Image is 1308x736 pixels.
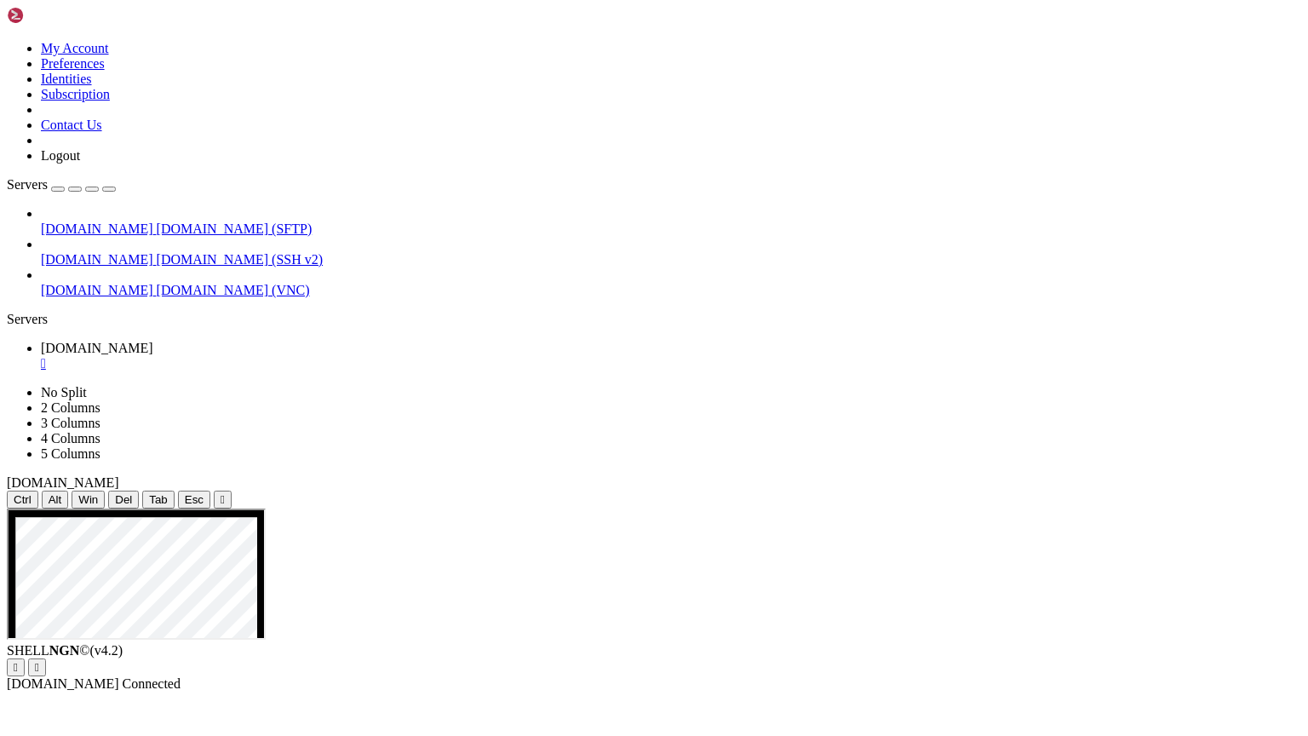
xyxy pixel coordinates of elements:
a: [DOMAIN_NAME] [DOMAIN_NAME] (SFTP) [41,221,1301,237]
span: SHELL © [7,643,123,658]
span: [DOMAIN_NAME] (SSH v2) [157,252,324,267]
span: [DOMAIN_NAME] [7,676,119,691]
button: Del [108,491,139,509]
span: [DOMAIN_NAME] [41,341,153,355]
button:  [214,491,232,509]
span: Esc [185,493,204,506]
a: Contact Us [41,118,102,132]
a: [DOMAIN_NAME] [DOMAIN_NAME] (SSH v2) [41,252,1301,267]
button: Esc [178,491,210,509]
a: h.ycloud.info [41,341,1301,371]
li: [DOMAIN_NAME] [DOMAIN_NAME] (SFTP) [41,206,1301,237]
span: Connected [123,676,181,691]
span: Del [115,493,132,506]
div:  [14,661,18,674]
a: [DOMAIN_NAME] [DOMAIN_NAME] (VNC) [41,283,1301,298]
a:  [41,356,1301,371]
img: Shellngn [7,7,105,24]
a: Identities [41,72,92,86]
button:  [28,658,46,676]
span: [DOMAIN_NAME] (VNC) [157,283,310,297]
button: Tab [142,491,175,509]
span: [DOMAIN_NAME] [41,252,153,267]
span: [DOMAIN_NAME] [7,475,119,490]
span: [DOMAIN_NAME] [41,283,153,297]
button:  [7,658,25,676]
div: Servers [7,312,1301,327]
a: Servers [7,177,116,192]
a: Subscription [41,87,110,101]
span: Tab [149,493,168,506]
span: [DOMAIN_NAME] [41,221,153,236]
a: 2 Columns [41,400,100,415]
span: Alt [49,493,62,506]
a: No Split [41,385,87,400]
a: My Account [41,41,109,55]
span: Win [78,493,98,506]
b: NGN [49,643,80,658]
button: Ctrl [7,491,38,509]
a: 3 Columns [41,416,100,430]
a: Logout [41,148,80,163]
div:  [35,661,39,674]
a: 4 Columns [41,431,100,446]
li: [DOMAIN_NAME] [DOMAIN_NAME] (SSH v2) [41,237,1301,267]
button: Alt [42,491,69,509]
a: 5 Columns [41,446,100,461]
span: Ctrl [14,493,32,506]
div:  [221,493,225,506]
a: Preferences [41,56,105,71]
button: Win [72,491,105,509]
li: [DOMAIN_NAME] [DOMAIN_NAME] (VNC) [41,267,1301,298]
span: [DOMAIN_NAME] (SFTP) [157,221,313,236]
span: 4.2.0 [90,643,123,658]
span: Servers [7,177,48,192]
